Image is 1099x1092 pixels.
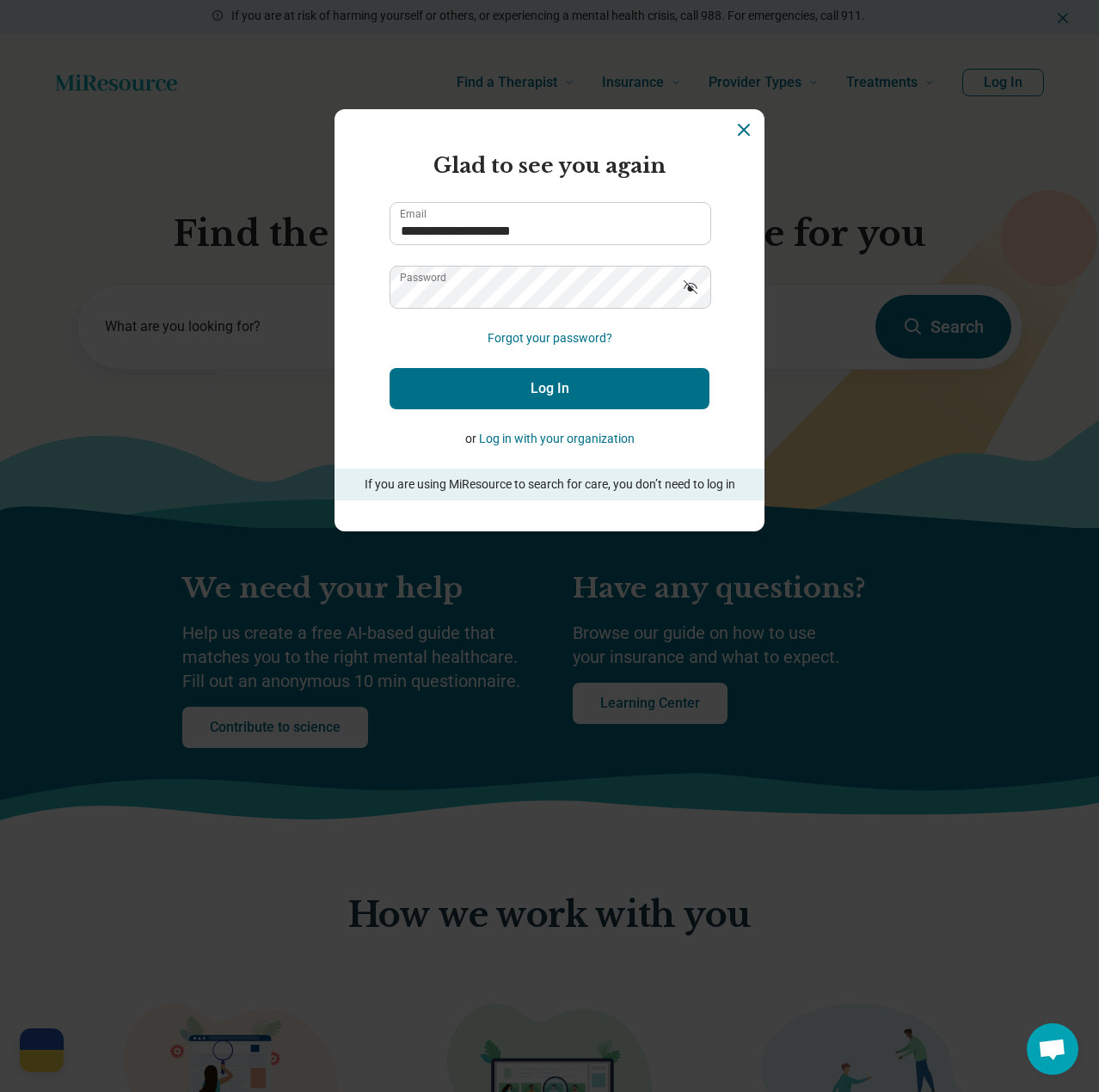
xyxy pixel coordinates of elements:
button: Show password [672,266,709,307]
button: Dismiss [734,120,754,140]
button: Forgot your password? [488,329,612,347]
button: Log in with your organization [479,430,635,448]
label: Password [400,273,446,283]
p: or [390,430,709,448]
p: If you are using MiResource to search for care, you don’t need to log in [359,475,740,494]
button: Log In [390,368,709,409]
label: Email [400,209,427,219]
section: Login Dialog [335,109,764,531]
h2: Glad to see you again [390,150,709,181]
